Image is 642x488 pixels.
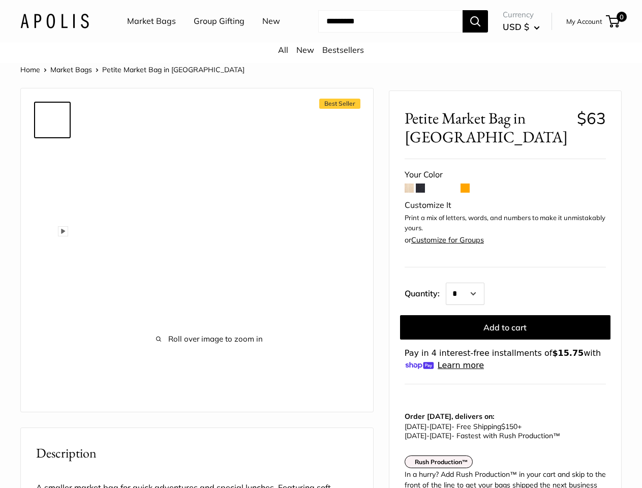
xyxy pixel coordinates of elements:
a: Petite Market Bag in Oat [34,183,71,220]
span: [DATE] [430,431,451,440]
span: Petite Market Bag in [GEOGRAPHIC_DATA] [405,109,569,146]
a: Home [20,65,40,74]
span: [DATE] [405,422,426,431]
a: All [278,45,288,55]
a: My Account [566,15,602,27]
a: Petite Market Bag in Oat [34,224,71,260]
a: New [296,45,314,55]
span: Currency [503,8,540,22]
a: Petite Market Bag in Oat [34,142,71,179]
strong: Rush Production™ [415,458,468,466]
a: Petite Market Bag in Oat [34,305,71,342]
a: Petite Market Bag in Oat [34,102,71,138]
span: - [426,431,430,440]
strong: Order [DATE], delivers on: [405,412,494,421]
button: Add to cart [400,315,610,340]
a: Market Bags [127,14,176,29]
a: Petite Market Bag in Oat [34,386,71,423]
label: Quantity: [405,280,446,305]
span: Best Seller [319,99,360,109]
div: or [405,233,484,247]
span: [DATE] [430,422,451,431]
span: - [426,422,430,431]
div: Your Color [405,167,606,182]
input: Search... [318,10,463,33]
span: - Fastest with Rush Production™ [405,431,560,440]
button: Search [463,10,488,33]
a: 0 [607,15,620,27]
a: Bestsellers [322,45,364,55]
span: $150 [501,422,517,431]
span: [DATE] [405,431,426,440]
a: Market Bags [50,65,92,74]
img: Apolis [20,14,89,28]
p: - Free Shipping + [405,422,601,440]
span: USD $ [503,21,529,32]
span: 0 [617,12,627,22]
a: New [262,14,280,29]
h2: Description [36,443,358,463]
span: Petite Market Bag in [GEOGRAPHIC_DATA] [102,65,244,74]
a: Group Gifting [194,14,244,29]
div: Customize It [405,198,606,213]
span: $63 [577,108,606,128]
a: Petite Market Bag in Oat [34,346,71,382]
a: Customize for Groups [411,235,484,245]
a: Petite Market Bag in Oat [34,264,71,301]
p: Print a mix of letters, words, and numbers to make it unmistakably yours. [405,213,606,233]
span: Roll over image to zoom in [102,332,317,346]
button: USD $ [503,19,540,35]
nav: Breadcrumb [20,63,244,76]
